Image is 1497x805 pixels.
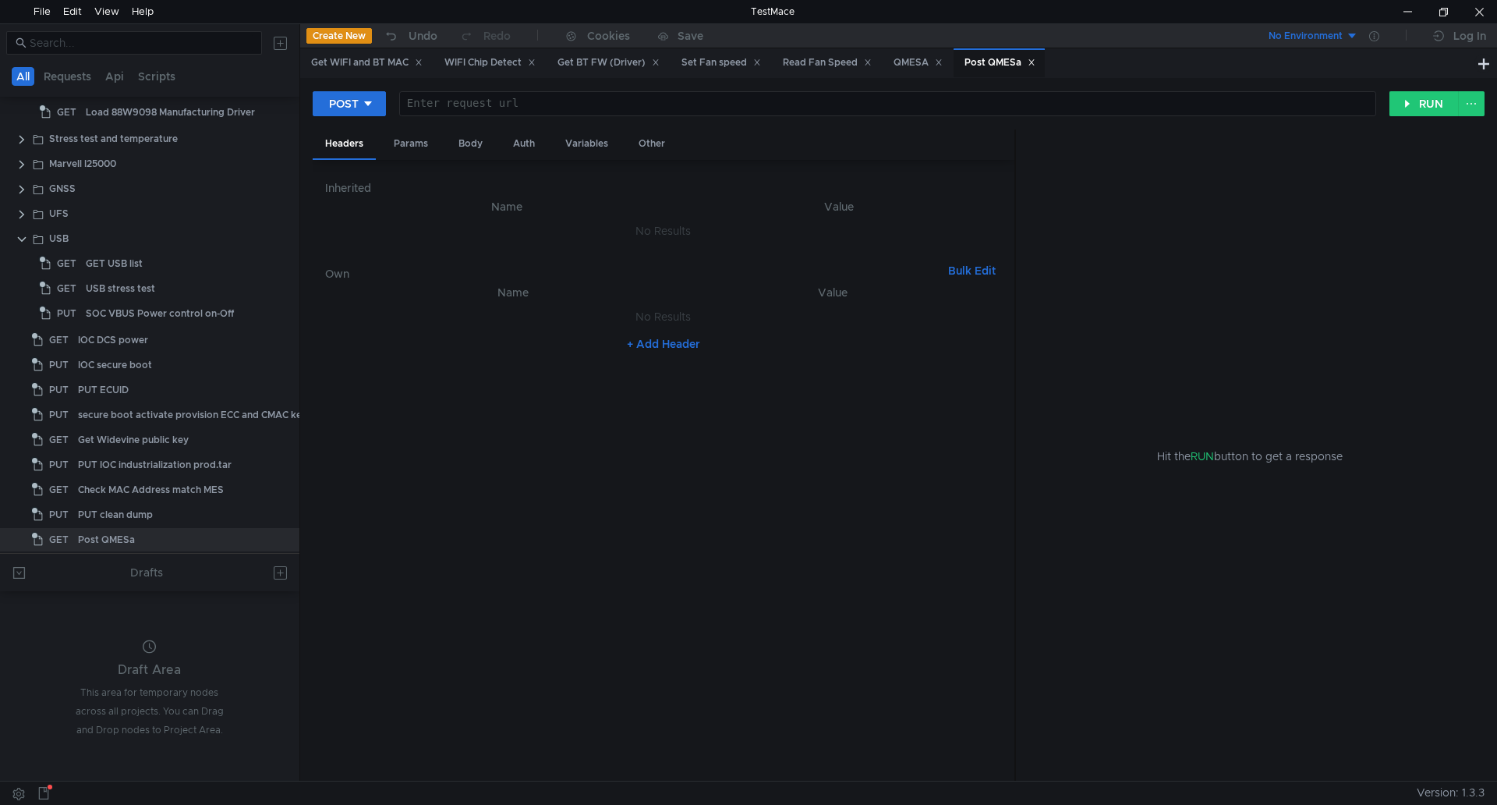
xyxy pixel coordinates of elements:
[311,55,423,71] div: Get WIFI and BT MAC
[49,177,76,200] div: GNSS
[329,95,359,112] div: POST
[553,129,621,158] div: Variables
[1191,449,1214,463] span: RUN
[78,478,224,502] div: Check MAC Address match MES
[57,101,76,124] span: GET
[675,283,989,302] th: Value
[1269,29,1343,44] div: No Environment
[557,55,660,71] div: Get BT FW (Driver)
[313,129,376,160] div: Headers
[350,283,675,302] th: Name
[446,129,495,158] div: Body
[49,403,69,427] span: PUT
[78,528,135,551] div: Post QMESa
[483,27,511,45] div: Redo
[78,353,152,377] div: IOC secure boot
[57,252,76,275] span: GET
[448,24,522,48] button: Redo
[1417,782,1485,804] span: Version: 1.3.3
[783,55,872,71] div: Read Fan Speed
[325,264,942,283] h6: Own
[1250,23,1358,48] button: No Environment
[626,129,678,158] div: Other
[49,328,69,352] span: GET
[101,67,129,86] button: Api
[39,67,96,86] button: Requests
[49,152,116,176] div: Marvell I25000
[372,24,448,48] button: Undo
[635,310,691,324] nz-embed-empty: No Results
[78,328,148,352] div: IOC DCS power
[681,55,761,71] div: Set Fan speed
[57,302,76,325] span: PUT
[57,277,76,300] span: GET
[587,27,630,45] div: Cookies
[894,55,943,71] div: QMESA
[133,67,180,86] button: Scripts
[49,478,69,502] span: GET
[325,179,1002,197] h6: Inherited
[49,227,69,250] div: USB
[49,528,69,551] span: GET
[78,403,312,427] div: secure boot activate provision ECC and CMAC keys
[78,453,232,477] div: PUT IOC industrialization prod.tar
[1453,27,1486,45] div: Log In
[30,34,253,51] input: Search...
[1389,91,1459,116] button: RUN
[338,197,676,216] th: Name
[635,224,691,238] nz-embed-empty: No Results
[1157,448,1343,465] span: Hit the button to get a response
[49,428,69,452] span: GET
[78,378,129,402] div: PUT ECUID
[49,353,69,377] span: PUT
[444,55,536,71] div: WIFI Chip Detect
[306,28,372,44] button: Create New
[49,127,178,151] div: Stress test and temperature
[381,129,441,158] div: Params
[78,428,189,452] div: Get Widevine public key
[86,252,143,275] div: GET USB list
[78,503,153,527] div: PUT clean dump
[409,27,437,45] div: Undo
[501,129,547,158] div: Auth
[86,101,255,124] div: Load 88W9098 Manufacturing Driver
[130,563,163,582] div: Drafts
[86,302,234,325] div: SOC VBUS Power control on-Off
[621,335,706,353] button: + Add Header
[964,55,1035,71] div: Post QMESa
[49,378,69,402] span: PUT
[942,261,1002,280] button: Bulk Edit
[12,67,34,86] button: All
[49,202,69,225] div: UFS
[49,453,69,477] span: PUT
[678,30,703,41] div: Save
[86,277,155,300] div: USB stress test
[49,503,69,527] span: PUT
[676,197,1002,216] th: Value
[313,91,386,116] button: POST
